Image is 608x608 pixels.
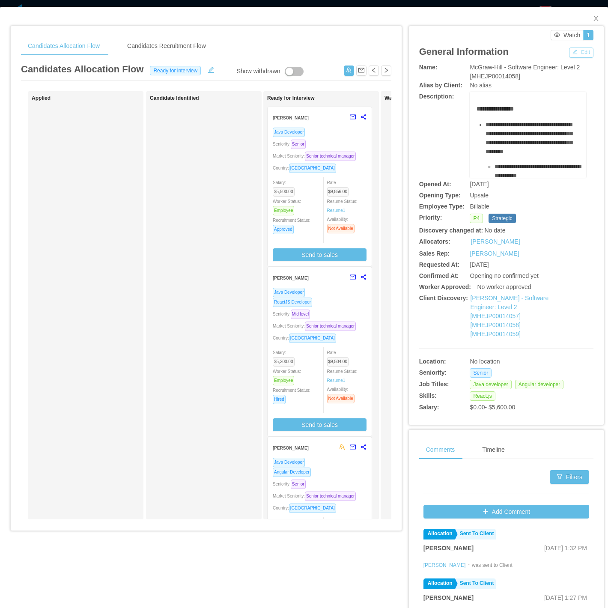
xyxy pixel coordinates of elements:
div: Comments [419,440,462,459]
h1: Candidate Identified [150,95,270,101]
span: Senior technical manager [305,492,356,501]
article: General Information [419,45,509,59]
div: was sent to Client [472,561,513,569]
span: No date [484,227,505,234]
b: Sales Rep: [419,250,450,257]
span: Java Developer [273,128,305,137]
span: Rate [327,350,352,364]
span: Senior technical manager [305,322,356,331]
h1: Ready for Interview [267,95,387,101]
b: Description: [419,93,454,100]
button: Send to sales [273,248,367,261]
button: icon: eyeWatch [551,30,584,40]
a: Sent To Client [456,578,496,589]
span: team [339,444,345,450]
span: Java Developer [273,458,305,467]
b: Confirmed At: [419,272,459,279]
div: No location [470,357,557,366]
span: [DATE] [470,181,489,188]
span: McGraw-Hill - Software Engineer: Level 2 [MHEJP00014058] [470,64,580,80]
span: Seniority: [273,142,309,146]
span: [DATE] 1:27 PM [544,594,587,601]
button: Close [584,7,608,31]
span: P4 [470,214,483,223]
span: Country: [273,506,340,510]
b: Salary: [419,404,439,411]
span: ReactJS Developer [273,298,312,307]
b: Job Titles: [419,381,449,387]
span: Approved [273,225,294,234]
button: icon: edit [204,65,218,73]
div: Timeline [475,440,511,459]
span: Strategic [489,214,516,223]
span: Country: [273,166,340,170]
span: Worker Status: [273,369,301,383]
button: Send to sales [273,418,367,431]
span: Recruitment Status: [273,388,310,402]
span: Ready for interview [150,66,201,75]
b: Requested At: [419,261,459,268]
button: mail [345,110,356,124]
span: Senior [470,368,492,378]
b: Client Discovery: [419,295,468,301]
span: [DATE] [470,261,489,268]
span: Senior [291,480,306,489]
span: Angular developer [515,380,563,389]
b: Worker Approved: [419,283,471,290]
span: Seniority: [273,482,309,486]
div: rdw-wrapper [470,92,586,178]
b: Seniority: [419,369,447,376]
a: Resume1 [327,207,346,214]
i: icon: close [593,15,599,22]
span: share-alt [361,274,367,280]
b: Location: [419,358,446,365]
article: Candidates Allocation Flow [21,62,143,76]
button: 1 [583,30,593,40]
span: $5,200.00 [273,357,295,367]
span: Recruitment Status: [273,218,310,232]
b: Priority: [419,214,442,221]
span: $9,504.00 [327,357,349,367]
span: Employee [273,376,294,385]
span: Not Available [327,394,355,403]
span: Angular Developer [273,468,311,477]
span: share-alt [361,114,367,120]
span: Java Developer [273,288,305,297]
span: No alias [470,82,492,89]
span: Market Seniority: [273,324,359,328]
span: Hired [273,395,286,404]
button: icon: plusAdd Comment [423,505,589,519]
b: Discovery changed at: [419,227,483,234]
span: Rate [327,180,352,194]
span: Market Seniority: [273,494,359,498]
h1: Waiting for Client Approval [384,95,504,101]
a: [PERSON_NAME] [423,562,466,568]
button: icon: filterFilters [550,470,589,484]
strong: [PERSON_NAME] [423,594,474,601]
span: Employee [273,206,294,215]
div: rdw-editor [477,104,580,190]
span: Resume Status: [327,199,358,213]
strong: [PERSON_NAME] [423,545,474,551]
span: Salary: [273,350,298,364]
span: Country: [273,336,340,340]
span: Billable [470,203,489,210]
div: - [468,560,470,569]
span: $0.00 - $5,600.00 [470,404,515,411]
span: [GEOGRAPHIC_DATA] [289,334,336,343]
b: Employee Type: [419,203,465,210]
span: Not Available [327,224,355,233]
b: Opened At: [419,181,451,188]
span: Opening no confirmed yet [470,272,538,279]
button: mail [345,271,356,284]
span: No worker approved [477,283,531,290]
span: Resume Status: [327,369,358,383]
a: [PERSON_NAME] - Software Engineer: Level 2 [MHEJP00014057] [MHEJP00014058] [MHEJP00014059] [470,295,548,337]
span: [GEOGRAPHIC_DATA] [289,504,336,513]
span: Mid level [291,310,310,319]
span: [GEOGRAPHIC_DATA] [289,164,336,173]
a: Sent To Client [456,529,496,539]
b: Alias by Client: [419,82,462,89]
a: Allocation [423,529,455,539]
span: React.js [470,391,495,401]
